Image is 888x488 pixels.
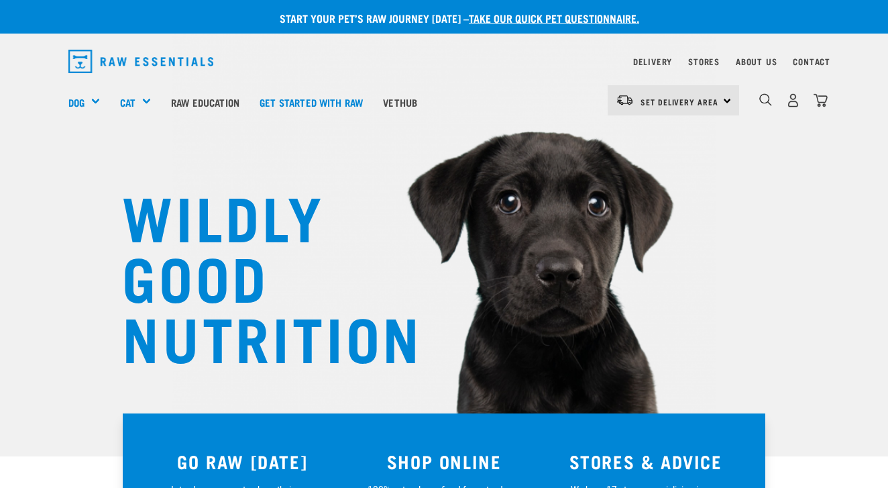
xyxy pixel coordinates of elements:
[68,95,85,110] a: Dog
[688,59,720,64] a: Stores
[736,59,777,64] a: About Us
[120,95,135,110] a: Cat
[58,44,830,79] nav: dropdown navigation
[786,93,800,107] img: user.png
[553,451,738,472] h3: STORES & ADVICE
[68,50,213,73] img: Raw Essentials Logo
[641,99,718,104] span: Set Delivery Area
[814,93,828,107] img: home-icon@2x.png
[616,94,634,106] img: van-moving.png
[351,451,537,472] h3: SHOP ONLINE
[633,59,672,64] a: Delivery
[122,185,390,366] h1: WILDLY GOOD NUTRITION
[249,75,373,129] a: Get started with Raw
[469,15,639,21] a: take our quick pet questionnaire.
[759,93,772,106] img: home-icon-1@2x.png
[793,59,830,64] a: Contact
[373,75,427,129] a: Vethub
[161,75,249,129] a: Raw Education
[150,451,335,472] h3: GO RAW [DATE]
